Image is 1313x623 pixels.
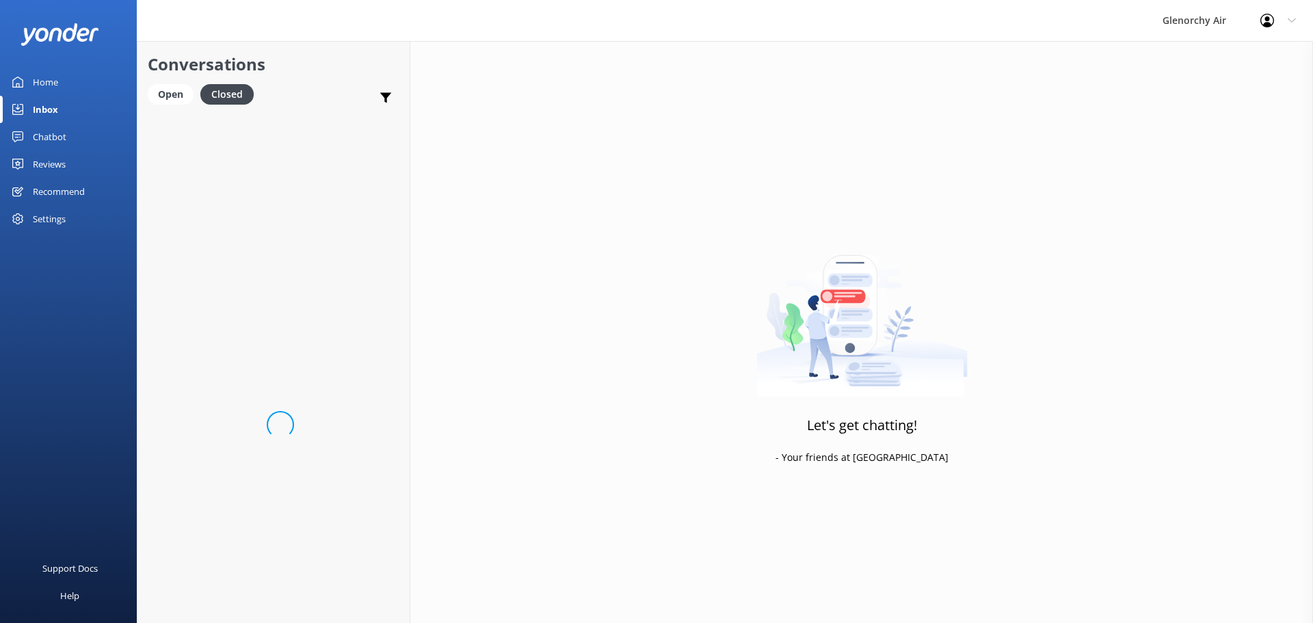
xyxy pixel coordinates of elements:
[756,226,968,397] img: artwork of a man stealing a conversation from at giant smartphone
[148,86,200,101] a: Open
[33,150,66,178] div: Reviews
[21,23,99,46] img: yonder-white-logo.png
[148,84,194,105] div: Open
[60,582,79,609] div: Help
[33,178,85,205] div: Recommend
[807,414,917,436] h3: Let's get chatting!
[33,123,66,150] div: Chatbot
[775,450,949,465] p: - Your friends at [GEOGRAPHIC_DATA]
[148,51,399,77] h2: Conversations
[33,68,58,96] div: Home
[33,96,58,123] div: Inbox
[200,84,254,105] div: Closed
[42,555,98,582] div: Support Docs
[33,205,66,233] div: Settings
[200,86,261,101] a: Closed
